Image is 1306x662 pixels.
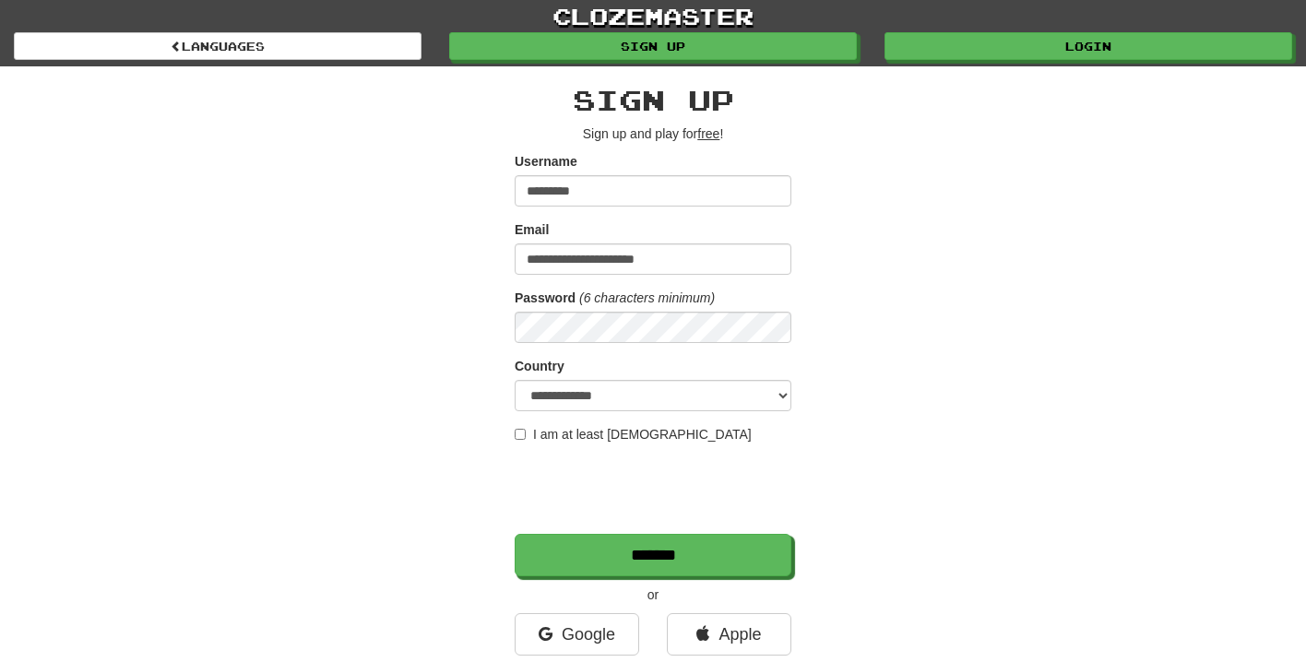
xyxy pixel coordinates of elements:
label: Username [515,152,577,171]
a: Login [885,32,1292,60]
p: Sign up and play for ! [515,124,791,143]
em: (6 characters minimum) [579,290,715,305]
h2: Sign up [515,85,791,115]
p: or [515,585,791,604]
a: Google [515,613,639,656]
label: I am at least [DEMOGRAPHIC_DATA] [515,425,752,443]
label: Email [515,220,549,239]
a: Languages [14,32,421,60]
a: Apple [667,613,791,656]
label: Password [515,289,576,307]
u: free [697,126,719,141]
iframe: reCAPTCHA [515,453,795,525]
label: Country [515,357,564,375]
input: I am at least [DEMOGRAPHIC_DATA] [515,429,526,440]
a: Sign up [449,32,857,60]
